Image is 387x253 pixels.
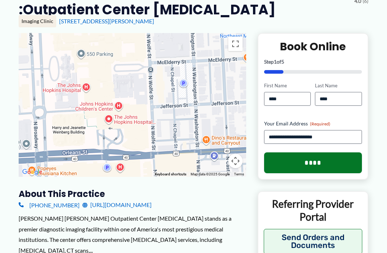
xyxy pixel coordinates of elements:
div: Imaging Clinic [19,15,56,27]
a: [STREET_ADDRESS][PERSON_NAME] [59,18,154,24]
span: 1 [274,59,277,65]
a: Open this area in Google Maps (opens a new window) [20,167,44,177]
span: 5 [281,59,284,65]
h2: Book Online [264,40,362,54]
p: Referring Provider Portal [264,197,362,224]
button: Keyboard shortcuts [155,172,186,177]
a: [PHONE_NUMBER] [19,199,80,210]
span: (Required) [310,121,330,126]
label: First Name [264,82,311,89]
span: Map data ©2025 Google [191,172,230,176]
a: Terms (opens in new tab) [234,172,244,176]
p: Step of [264,59,362,64]
button: Map camera controls [228,154,243,168]
img: Google [20,167,44,177]
label: Your Email Address [264,120,362,127]
a: [URL][DOMAIN_NAME] [82,199,152,210]
button: Toggle fullscreen view [228,37,243,51]
h3: About this practice [19,188,246,199]
label: Last Name [315,82,362,89]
